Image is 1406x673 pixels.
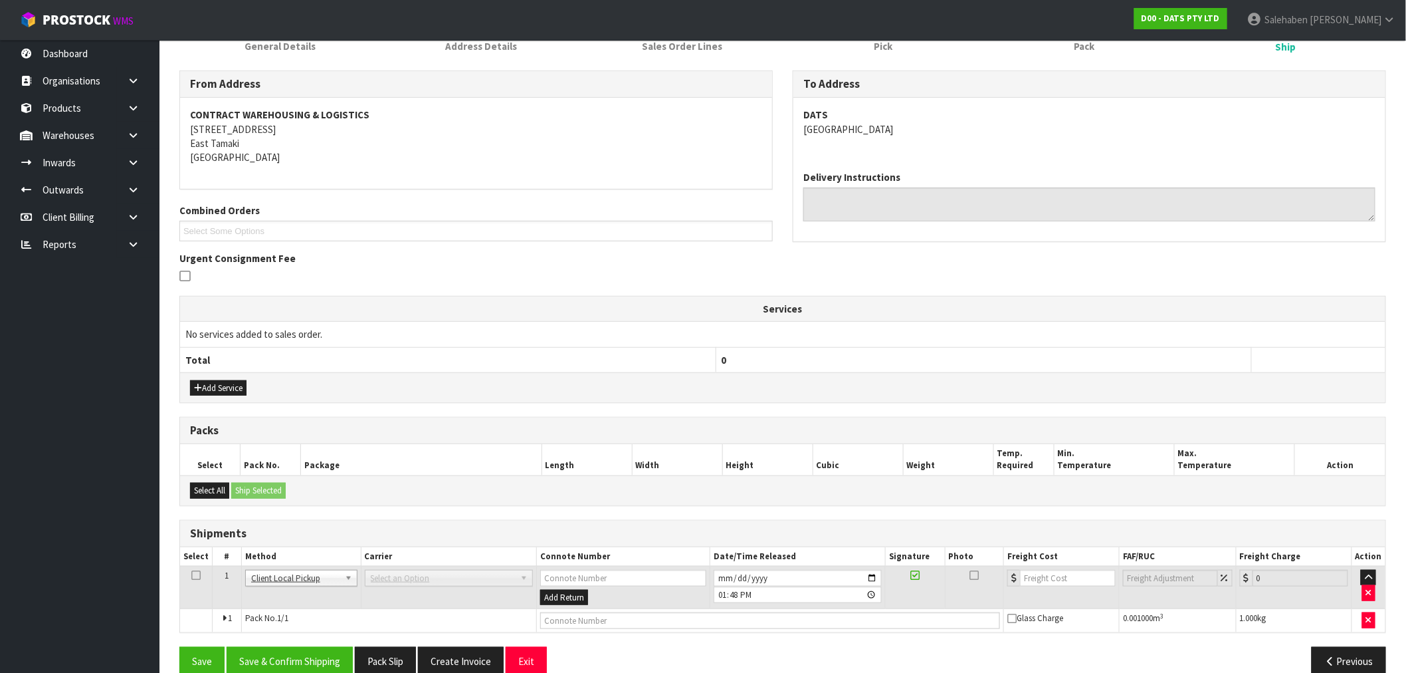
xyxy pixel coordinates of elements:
[1120,547,1236,567] th: FAF/RUC
[945,547,1003,567] th: Photo
[190,108,369,121] strong: CONTRACT WAREHOUSING & LOGISTICS
[241,444,301,475] th: Pack No.
[445,39,517,53] span: Address Details
[536,547,710,567] th: Connote Number
[1240,612,1258,624] span: 1.000
[190,380,247,396] button: Add Service
[113,15,134,27] small: WMS
[190,483,229,499] button: Select All
[803,78,1375,90] h3: To Address
[190,108,762,165] address: [STREET_ADDRESS] East Tamaki [GEOGRAPHIC_DATA]
[722,444,813,475] th: Height
[1054,444,1174,475] th: Min. Temperature
[1020,570,1116,587] input: Freight Cost
[632,444,722,475] th: Width
[1236,609,1352,633] td: kg
[540,612,1000,629] input: Connote Number
[1264,13,1308,26] span: Salehaben
[642,39,722,53] span: Sales Order Lines
[1123,570,1217,587] input: Freight Adjustment
[231,483,286,499] button: Ship Selected
[251,571,340,587] span: Client Local Pickup
[903,444,993,475] th: Weight
[1074,39,1095,53] span: Pack
[361,547,536,567] th: Carrier
[245,39,316,53] span: General Details
[300,444,542,475] th: Package
[1123,612,1153,624] span: 0.001000
[180,347,716,372] th: Total
[993,444,1054,475] th: Temp. Required
[179,203,260,217] label: Combined Orders
[1236,547,1352,567] th: Freight Charge
[1352,547,1385,567] th: Action
[1295,444,1385,475] th: Action
[540,570,706,587] input: Connote Number
[277,612,288,624] span: 1/1
[180,297,1385,322] th: Services
[1004,547,1120,567] th: Freight Cost
[1160,612,1163,620] sup: 3
[803,170,900,184] label: Delivery Instructions
[722,354,727,366] span: 0
[710,547,886,567] th: Date/Time Released
[225,570,229,581] span: 1
[190,527,1375,540] h3: Shipments
[1175,444,1295,475] th: Max. Temperature
[43,11,110,29] span: ProStock
[1142,13,1220,24] strong: D00 - DATS PTY LTD
[1134,8,1227,29] a: D00 - DATS PTY LTD
[874,39,892,53] span: Pick
[542,444,632,475] th: Length
[228,612,232,624] span: 1
[371,571,515,587] span: Select an Option
[190,424,1375,437] h3: Packs
[1120,609,1236,633] td: m
[1310,13,1381,26] span: [PERSON_NAME]
[886,547,946,567] th: Signature
[540,590,588,606] button: Add Return
[180,322,1385,347] td: No services added to sales order.
[179,251,296,265] label: Urgent Consignment Fee
[1275,40,1296,54] span: Ship
[803,108,1375,136] address: [GEOGRAPHIC_DATA]
[213,547,242,567] th: #
[1253,570,1348,587] input: Freight Charge
[180,547,213,567] th: Select
[20,11,37,28] img: cube-alt.png
[241,609,536,633] td: Pack No.
[241,547,361,567] th: Method
[1007,612,1063,624] span: Glass Charge
[180,444,241,475] th: Select
[803,108,828,121] strong: DATS
[190,78,762,90] h3: From Address
[813,444,903,475] th: Cubic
